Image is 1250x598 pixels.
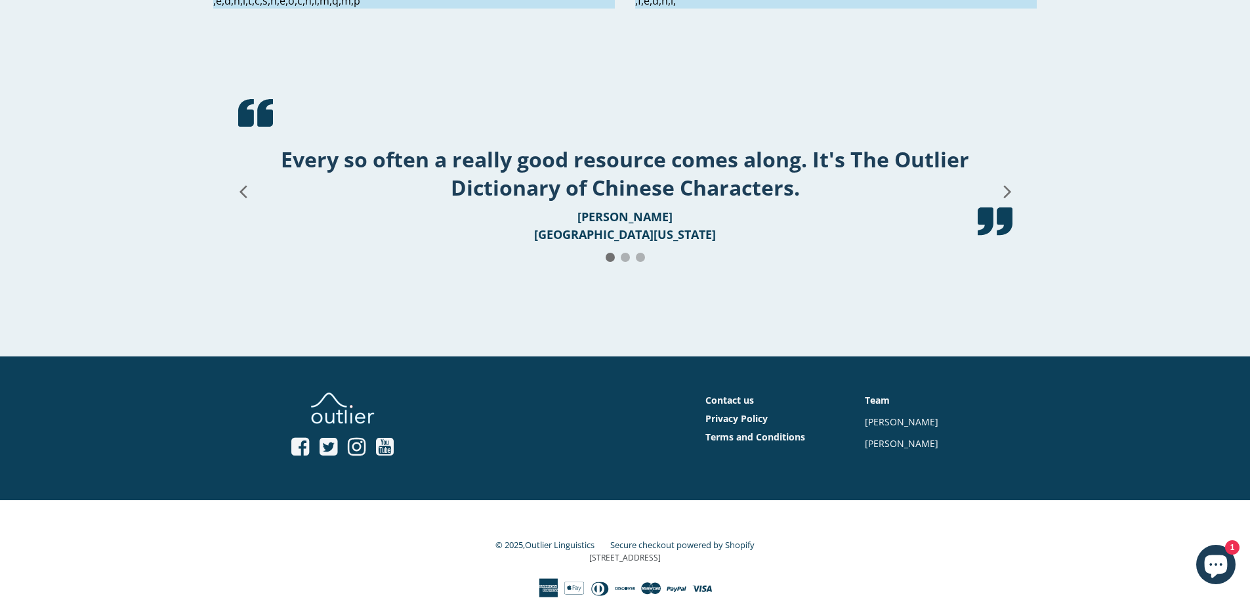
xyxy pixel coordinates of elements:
[610,539,755,551] a: Secure checkout powered by Shopify
[865,394,890,406] a: Team
[1192,545,1240,587] inbox-online-store-chat: Shopify online store chat
[291,437,309,458] a: Open Facebook profile
[865,437,938,450] a: [PERSON_NAME]
[348,437,365,458] a: Open Instagram profile
[525,539,594,551] a: Outlier Linguistics
[268,552,983,564] p: [STREET_ADDRESS]
[255,145,996,202] h1: Every so often a really good resource comes along. It's The Outlier Dictionary of Chinese Charact...
[320,437,337,458] a: Open Twitter profile
[865,416,938,428] a: [PERSON_NAME]
[376,437,394,458] a: Open YouTube profile
[705,394,754,406] a: Contact us
[705,412,768,425] a: Privacy Policy
[495,539,608,551] small: © 2025,
[534,209,716,242] strong: [PERSON_NAME] [GEOGRAPHIC_DATA][US_STATE]
[705,431,805,443] a: Terms and Conditions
